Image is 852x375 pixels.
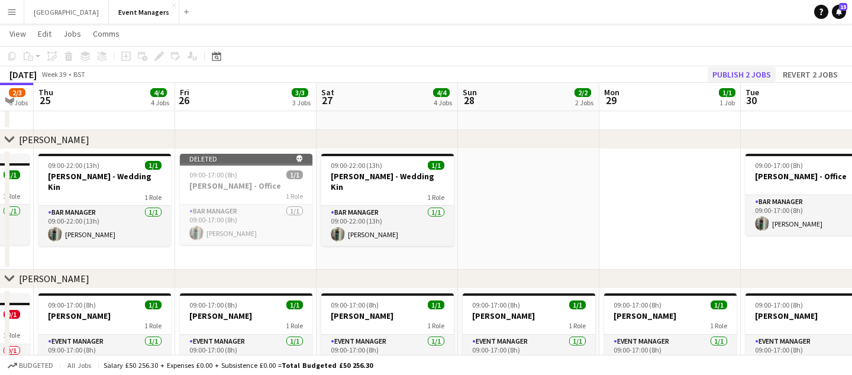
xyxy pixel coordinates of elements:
span: Budgeted [19,361,53,370]
app-card-role: Event Manager1/109:00-17:00 (8h)[PERSON_NAME] [321,335,454,375]
span: All jobs [65,361,93,370]
span: Comms [93,28,120,39]
span: Sat [321,87,334,98]
h3: [PERSON_NAME] - Wedding Kin [38,171,171,192]
app-job-card: 09:00-17:00 (8h)1/1[PERSON_NAME]1 RoleEvent Manager1/109:00-17:00 (8h)[PERSON_NAME] [38,293,171,375]
span: 1/1 [711,300,727,309]
h3: [PERSON_NAME] - Office [180,180,312,191]
span: Mon [604,87,619,98]
span: Week 39 [39,70,69,79]
div: [PERSON_NAME] [19,273,89,285]
span: 09:00-22:00 (13h) [48,161,99,170]
span: 09:00-17:00 (8h) [48,300,96,309]
span: 26 [178,93,189,107]
span: 1 Role [569,321,586,330]
h3: [PERSON_NAME] - Wedding Kin [321,171,454,192]
h3: [PERSON_NAME] [321,311,454,321]
span: 1 Role [3,192,20,201]
a: 15 [832,5,846,19]
span: 2/2 [575,88,591,97]
span: Fri [180,87,189,98]
span: 09:00-17:00 (8h) [331,300,379,309]
app-job-card: 09:00-17:00 (8h)1/1[PERSON_NAME]1 RoleEvent Manager1/109:00-17:00 (8h)[PERSON_NAME] [321,293,454,375]
h3: [PERSON_NAME] [463,311,595,321]
div: 3 Jobs [292,98,311,107]
span: 1/1 [719,88,735,97]
span: 15 [839,3,847,11]
span: 09:00-17:00 (8h) [614,300,661,309]
span: View [9,28,26,39]
span: 09:00-22:00 (13h) [331,161,382,170]
div: Deleted [180,154,312,163]
span: 09:00-17:00 (8h) [189,170,237,179]
span: 0/1 [4,310,20,319]
span: 1/1 [145,161,162,170]
button: Budgeted [6,359,55,372]
span: 1 Role [3,331,20,340]
app-card-role: Bar Manager1/109:00-22:00 (13h)[PERSON_NAME] [38,206,171,246]
span: 4/4 [433,88,450,97]
span: 1/1 [286,170,303,179]
button: [GEOGRAPHIC_DATA] [24,1,109,24]
app-card-role: Event Manager1/109:00-17:00 (8h)[PERSON_NAME] [38,335,171,375]
span: 30 [744,93,759,107]
app-card-role: Event Manager1/109:00-17:00 (8h)[PERSON_NAME] [463,335,595,375]
span: 3/3 [292,88,308,97]
span: 1 Role [144,321,162,330]
div: BST [73,70,85,79]
span: 1/1 [4,170,20,179]
a: Comms [88,26,124,41]
div: 4 Jobs [151,98,169,107]
button: Revert 2 jobs [778,67,843,82]
span: 09:00-17:00 (8h) [755,161,803,170]
a: View [5,26,31,41]
h3: [PERSON_NAME] [38,311,171,321]
span: 1 Role [144,193,162,202]
span: 4/4 [150,88,167,97]
span: 1/1 [286,300,303,309]
span: 27 [319,93,334,107]
app-card-role: Event Manager1/109:00-17:00 (8h)[PERSON_NAME] [604,335,737,375]
div: 3 Jobs [9,98,28,107]
app-job-card: 09:00-22:00 (13h)1/1[PERSON_NAME] - Wedding Kin1 RoleBar Manager1/109:00-22:00 (13h)[PERSON_NAME] [38,154,171,246]
h3: [PERSON_NAME] [604,311,737,321]
span: 1 Role [427,193,444,202]
span: Jobs [63,28,81,39]
span: Sun [463,87,477,98]
span: 25 [37,93,53,107]
span: 1/1 [145,300,162,309]
span: 1/1 [428,300,444,309]
app-card-role: Event Manager1/109:00-17:00 (8h)[PERSON_NAME] [180,335,312,375]
span: 28 [461,93,477,107]
app-job-card: Deleted 09:00-17:00 (8h)1/1[PERSON_NAME] - Office1 RoleBar Manager1/109:00-17:00 (8h)[PERSON_NAME] [180,154,312,245]
div: 1 Job [719,98,735,107]
div: Salary £50 256.30 + Expenses £0.00 + Subsistence £0.00 = [104,361,373,370]
app-card-role: Bar Manager1/109:00-17:00 (8h)[PERSON_NAME] [180,205,312,245]
app-job-card: 09:00-17:00 (8h)1/1[PERSON_NAME]1 RoleEvent Manager1/109:00-17:00 (8h)[PERSON_NAME] [604,293,737,375]
div: 2 Jobs [575,98,593,107]
app-job-card: 09:00-22:00 (13h)1/1[PERSON_NAME] - Wedding Kin1 RoleBar Manager1/109:00-22:00 (13h)[PERSON_NAME] [321,154,454,246]
a: Jobs [59,26,86,41]
span: 1/1 [428,161,444,170]
app-card-role: Bar Manager1/109:00-22:00 (13h)[PERSON_NAME] [321,206,454,246]
span: 09:00-17:00 (8h) [755,300,803,309]
span: 1 Role [286,321,303,330]
span: 1 Role [427,321,444,330]
a: Edit [33,26,56,41]
div: [PERSON_NAME] [19,134,89,146]
span: Tue [745,87,759,98]
span: 29 [602,93,619,107]
h3: [PERSON_NAME] [180,311,312,321]
app-job-card: 09:00-17:00 (8h)1/1[PERSON_NAME]1 RoleEvent Manager1/109:00-17:00 (8h)[PERSON_NAME] [463,293,595,375]
div: [DATE] [9,69,37,80]
span: 1/1 [569,300,586,309]
app-job-card: 09:00-17:00 (8h)1/1[PERSON_NAME]1 RoleEvent Manager1/109:00-17:00 (8h)[PERSON_NAME] [180,293,312,375]
span: Thu [38,87,53,98]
